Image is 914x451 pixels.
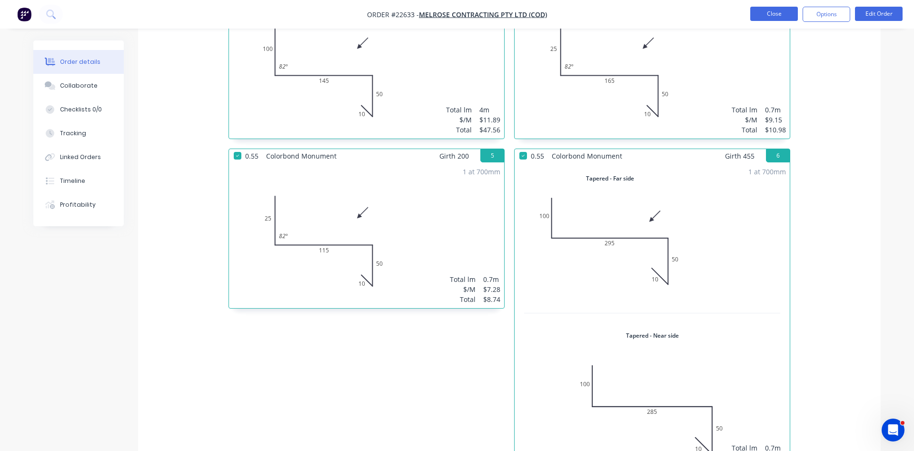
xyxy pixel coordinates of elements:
div: Total lm [732,105,757,115]
span: Colorbond Monument [548,149,626,163]
div: $/M [732,115,757,125]
div: Total [732,125,757,135]
div: 025115501082º1 at 700mmTotal lm$/MTotal0.7m$7.28$8.74 [229,163,504,308]
button: Options [803,7,850,22]
span: Girth 455 [725,149,755,163]
div: Collaborate [60,81,98,90]
div: Profitability [60,200,96,209]
div: $7.28 [483,284,500,294]
div: 1 at 700mm [748,167,786,177]
div: Timeline [60,177,85,185]
div: Total lm [446,105,472,115]
button: Profitability [33,193,124,217]
div: Total lm [450,274,476,284]
div: $8.74 [483,294,500,304]
div: $/M [446,115,472,125]
button: Linked Orders [33,145,124,169]
div: Order details [60,58,100,66]
div: Tracking [60,129,86,138]
div: Linked Orders [60,153,101,161]
div: 0.7m [765,105,786,115]
div: Total [446,125,472,135]
span: Colorbond Monument [262,149,340,163]
div: 1 at 700mm [463,167,500,177]
button: Checklists 0/0 [33,98,124,121]
iframe: Intercom live chat [882,419,904,441]
button: Collaborate [33,74,124,98]
div: $/M [450,284,476,294]
div: $9.15 [765,115,786,125]
span: 0.55 [241,149,262,163]
span: 0.55 [527,149,548,163]
div: 4m [479,105,500,115]
div: Total [450,294,476,304]
div: $10.98 [765,125,786,135]
div: Checklists 0/0 [60,105,102,114]
button: 5 [480,149,504,162]
button: Close [750,7,798,21]
button: Order details [33,50,124,74]
a: Melrose Contracting Pty Ltd (COD) [419,10,547,19]
span: Order #22633 - [367,10,419,19]
button: Tracking [33,121,124,145]
div: $11.89 [479,115,500,125]
button: Timeline [33,169,124,193]
span: Girth 200 [439,149,469,163]
button: Edit Order [855,7,903,21]
img: Factory [17,7,31,21]
div: $47.56 [479,125,500,135]
button: 6 [766,149,790,162]
div: 0.7m [483,274,500,284]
